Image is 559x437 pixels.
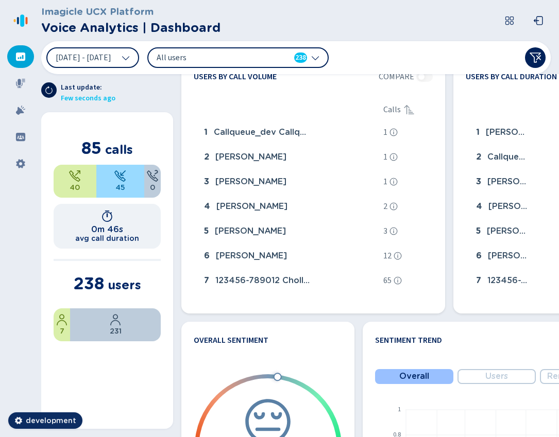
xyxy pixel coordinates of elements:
[69,170,81,182] svg: telephone-outbound
[110,326,122,337] span: 231
[529,51,541,64] svg: funnel-disabled
[157,52,275,63] span: All users
[486,126,528,138] span: [PERSON_NAME]
[115,182,125,193] span: 45
[146,170,159,182] svg: unknown-call
[60,326,64,337] span: 7
[150,182,155,193] span: 0
[216,250,287,262] span: [PERSON_NAME]
[204,250,210,262] span: 6
[200,171,379,192] div: Stefano PalliccaSync
[61,93,115,104] span: Few seconds ago
[476,200,482,213] span: 4
[215,274,310,287] span: 123456-789012 Chollet
[215,225,286,237] span: [PERSON_NAME]
[91,224,123,234] h1: 0m 46s
[383,103,401,116] span: Calls
[144,165,161,198] div: 0%
[41,4,221,19] h3: Imagicle UCX Platform
[466,71,557,83] h4: Users by call duration
[216,200,287,213] span: [PERSON_NAME]
[533,15,544,26] svg: box-arrow-left
[15,78,26,89] svg: mic-fill
[15,51,26,62] svg: dashboard-filled
[200,147,379,167] div: Dmitry Ostvald
[200,221,379,241] div: Guido Tangorra
[7,72,34,95] div: Recordings
[476,225,481,237] span: 5
[398,405,401,414] text: 1
[7,99,34,121] div: Alarms
[295,53,306,63] span: 238
[383,176,387,188] span: 1
[56,313,68,326] svg: user-profile
[379,71,414,83] span: Compare
[200,270,379,291] div: 123456-789012 Chollet
[215,176,286,188] span: [PERSON_NAME]
[200,122,379,143] div: callqueue_dev callqueue_dev
[383,151,387,163] span: 1
[383,126,387,138] span: 1
[458,369,536,384] button: Users
[311,54,319,62] svg: chevron-down
[389,178,398,186] svg: info-circle
[204,274,209,287] span: 7
[389,128,398,136] svg: info-circle
[375,334,442,346] h4: Sentiment Trend
[488,200,528,213] span: [PERSON_NAME]
[476,151,481,163] span: 2
[15,105,26,115] svg: alarm-filled
[476,126,480,138] span: 1
[485,372,508,381] span: Users
[194,334,268,346] h4: Overall Sentiment
[476,176,481,188] span: 3
[403,103,415,116] div: Sorted ascending, click to sort descending
[200,196,379,217] div: Riccardo Rocchi
[70,308,161,341] div: 97.06%
[54,308,70,341] div: 2.94%
[487,151,528,163] span: callqueue_dev callqueue_dev
[487,274,528,287] span: 123456-789012 Chollet
[7,126,34,148] div: Groups
[204,126,208,138] span: 1
[46,47,139,68] button: [DATE] - [DATE]
[26,415,76,426] span: development
[61,82,115,93] span: Last update:
[487,176,528,188] span: [PERSON_NAME]
[399,372,429,381] span: Overall
[101,210,113,222] svg: timer
[56,54,111,62] span: [DATE] - [DATE]
[383,225,387,237] span: 3
[214,126,310,138] span: callqueue_dev callqueue_dev
[204,151,209,163] span: 2
[7,45,34,68] div: Dashboard
[41,19,221,37] h2: Voice Analytics | Dashboard
[215,151,286,163] span: [PERSON_NAME]
[375,369,453,384] button: Overall
[389,153,398,161] svg: info-circle
[389,227,398,235] svg: info-circle
[383,274,392,287] span: 65
[45,86,53,94] svg: arrow-clockwise
[15,132,26,142] svg: groups-filled
[8,412,82,429] button: development
[394,252,402,260] svg: info-circle
[70,182,80,193] span: 40
[488,250,528,262] span: [PERSON_NAME]
[476,250,482,262] span: 6
[75,234,139,242] h2: avg call duration
[389,202,398,211] svg: info-circle
[394,276,402,285] svg: info-circle
[403,103,415,116] svg: sortAscending
[383,103,433,116] div: Calls
[54,165,96,198] div: 47.06%
[487,225,528,237] span: [PERSON_NAME]
[122,54,130,62] svg: chevron-down
[7,152,34,175] div: Settings
[108,277,141,292] span: users
[525,47,546,68] button: Clear filters
[74,273,104,293] span: 238
[383,250,392,262] span: 12
[476,274,481,287] span: 7
[204,225,209,237] span: 5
